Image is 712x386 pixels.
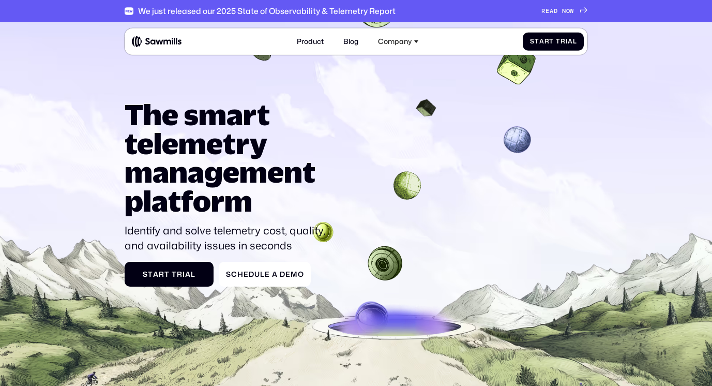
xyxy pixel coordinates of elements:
[153,270,159,279] span: a
[373,32,424,51] div: Company
[249,270,254,279] span: d
[125,262,214,286] a: StartTrial
[265,270,270,279] span: e
[191,270,195,279] span: l
[272,270,278,279] span: a
[148,270,153,279] span: t
[219,262,311,286] a: ScheduleaDemo
[237,270,244,279] span: h
[292,32,329,51] a: Product
[566,7,570,14] span: O
[566,38,568,45] span: i
[138,6,396,16] div: We just released our 2025 State of Observability & Telemetry Report
[260,270,265,279] span: l
[125,100,331,215] h1: The smart telemetry management platform
[544,38,550,45] span: r
[549,38,554,45] span: t
[530,38,535,45] span: S
[183,270,185,279] span: i
[172,270,177,279] span: T
[562,7,566,14] span: N
[546,7,550,14] span: E
[226,270,231,279] span: S
[185,270,191,279] span: a
[556,38,560,45] span: T
[568,38,573,45] span: a
[177,270,183,279] span: r
[285,270,291,279] span: e
[378,37,412,46] div: Company
[570,7,574,14] span: W
[523,33,584,51] a: StartTrial
[143,270,148,279] span: S
[539,38,544,45] span: a
[164,270,170,279] span: t
[159,270,164,279] span: r
[244,270,249,279] span: e
[338,32,364,51] a: Blog
[541,7,546,14] span: R
[541,7,587,14] a: READNOW
[554,7,558,14] span: D
[231,270,237,279] span: c
[573,38,577,45] span: l
[254,270,260,279] span: u
[560,38,566,45] span: r
[280,270,285,279] span: D
[550,7,554,14] span: A
[535,38,539,45] span: t
[125,223,331,253] p: Identify and solve telemetry cost, quality, and availability issues in seconds
[298,270,304,279] span: o
[291,270,298,279] span: m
